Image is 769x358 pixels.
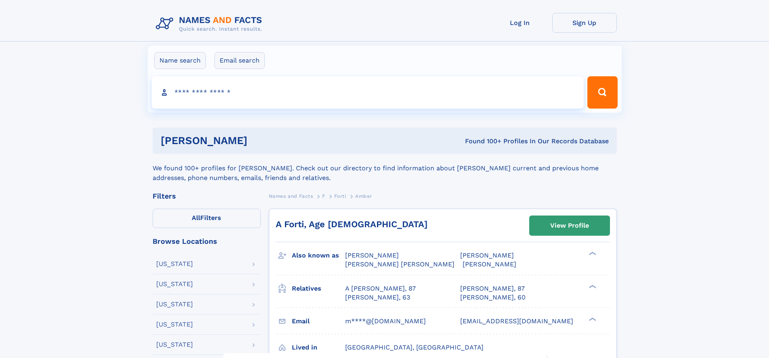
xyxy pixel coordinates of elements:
[292,249,345,262] h3: Also known as
[460,317,573,325] span: [EMAIL_ADDRESS][DOMAIN_NAME]
[153,13,269,35] img: Logo Names and Facts
[530,216,610,235] a: View Profile
[276,219,427,229] a: A Forti, Age [DEMOGRAPHIC_DATA]
[356,137,609,146] div: Found 100+ Profiles In Our Records Database
[334,193,346,199] span: Forti
[463,260,516,268] span: [PERSON_NAME]
[322,193,325,199] span: F
[460,284,525,293] a: [PERSON_NAME], 87
[460,251,514,259] span: [PERSON_NAME]
[292,282,345,295] h3: Relatives
[587,316,597,322] div: ❯
[488,13,552,33] a: Log In
[154,52,206,69] label: Name search
[550,216,589,235] div: View Profile
[269,191,313,201] a: Names and Facts
[156,261,193,267] div: [US_STATE]
[153,193,261,200] div: Filters
[460,293,526,302] a: [PERSON_NAME], 60
[345,293,410,302] a: [PERSON_NAME], 63
[292,314,345,328] h3: Email
[161,136,356,146] h1: [PERSON_NAME]
[156,321,193,328] div: [US_STATE]
[156,301,193,308] div: [US_STATE]
[587,251,597,256] div: ❯
[153,238,261,245] div: Browse Locations
[156,341,193,348] div: [US_STATE]
[345,343,484,351] span: [GEOGRAPHIC_DATA], [GEOGRAPHIC_DATA]
[552,13,617,33] a: Sign Up
[355,193,372,199] span: Amber
[322,191,325,201] a: F
[214,52,265,69] label: Email search
[334,191,346,201] a: Forti
[153,209,261,228] label: Filters
[156,281,193,287] div: [US_STATE]
[292,341,345,354] h3: Lived in
[587,284,597,289] div: ❯
[587,76,617,109] button: Search Button
[152,76,584,109] input: search input
[345,260,455,268] span: [PERSON_NAME] [PERSON_NAME]
[153,154,617,183] div: We found 100+ profiles for [PERSON_NAME]. Check out our directory to find information about [PERS...
[345,251,399,259] span: [PERSON_NAME]
[192,214,200,222] span: All
[345,284,416,293] a: A [PERSON_NAME], 87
